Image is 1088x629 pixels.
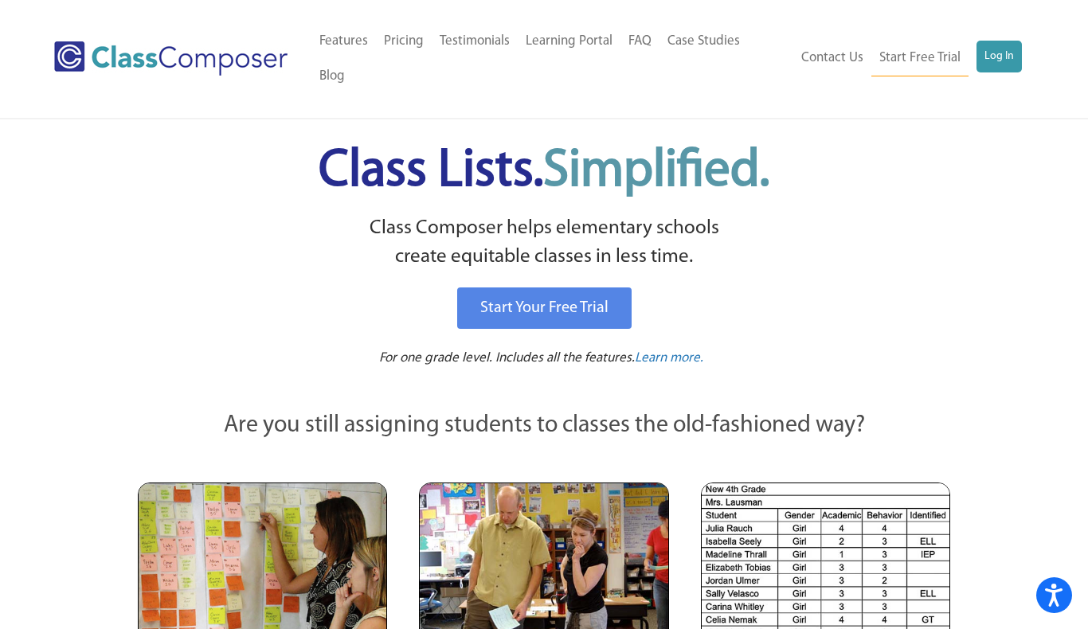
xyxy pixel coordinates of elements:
a: Start Your Free Trial [457,287,632,329]
a: Learning Portal [518,24,620,59]
a: Features [311,24,376,59]
span: For one grade level. Includes all the features. [379,351,635,365]
a: Pricing [376,24,432,59]
a: FAQ [620,24,659,59]
span: Learn more. [635,351,703,365]
img: Class Composer [54,41,287,76]
a: Start Free Trial [871,41,969,76]
p: Class Composer helps elementary schools create equitable classes in less time. [135,214,953,272]
span: Simplified. [543,146,769,197]
nav: Header Menu [311,24,789,94]
span: Start Your Free Trial [480,300,609,316]
a: Testimonials [432,24,518,59]
a: Learn more. [635,349,703,369]
a: Log In [976,41,1022,72]
a: Contact Us [793,41,871,76]
span: Class Lists. [319,146,769,197]
nav: Header Menu [789,41,1021,76]
a: Blog [311,59,353,94]
a: Case Studies [659,24,748,59]
p: Are you still assigning students to classes the old-fashioned way? [138,408,950,443]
